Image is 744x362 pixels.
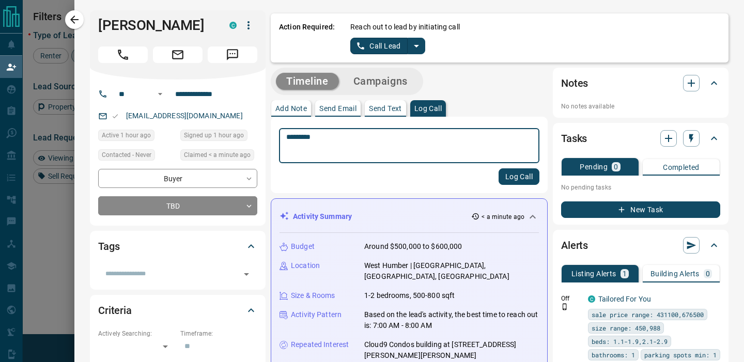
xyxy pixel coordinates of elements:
a: [EMAIL_ADDRESS][DOMAIN_NAME] [126,112,243,120]
p: 1 [623,270,627,277]
h2: Alerts [561,237,588,254]
div: TBD [98,196,257,215]
p: Size & Rooms [291,290,335,301]
div: Mon Sep 15 2025 [180,149,257,164]
svg: Email Valid [112,113,119,120]
span: bathrooms: 1 [592,350,635,360]
div: Activity Summary< a minute ago [280,207,539,226]
p: No notes available [561,102,720,111]
span: Signed up 1 hour ago [184,130,244,140]
div: Buyer [98,169,257,188]
h2: Notes [561,75,588,91]
span: Email [153,46,203,63]
div: condos.ca [229,22,237,29]
h2: Tags [98,238,119,255]
p: Activity Pattern [291,309,342,320]
div: Criteria [98,298,257,323]
h1: [PERSON_NAME] [98,17,214,34]
p: Send Text [369,105,402,112]
div: Alerts [561,233,720,258]
div: Tasks [561,126,720,151]
button: Open [239,267,254,281]
p: Based on the lead's activity, the best time to reach out is: 7:00 AM - 8:00 AM [364,309,539,331]
span: parking spots min: 1 [644,350,717,360]
span: Claimed < a minute ago [184,150,251,160]
p: Reach out to lead by initiating call [350,22,460,33]
p: Add Note [275,105,307,112]
p: Listing Alerts [571,270,616,277]
button: Log Call [499,168,539,185]
span: Call [98,46,148,63]
span: Active 1 hour ago [102,130,151,140]
button: Open [154,88,166,100]
p: No pending tasks [561,180,720,195]
span: sale price range: 431100,676500 [592,309,704,320]
p: Off [561,294,582,303]
h2: Criteria [98,302,132,319]
p: Timeframe: [180,329,257,338]
p: Actively Searching: [98,329,175,338]
p: Action Required: [279,22,335,54]
div: condos.ca [588,295,595,303]
div: Tags [98,234,257,259]
p: Completed [663,164,700,171]
div: Mon Sep 15 2025 [98,130,175,144]
p: Log Call [414,105,442,112]
p: Cloud9 Condos building at [STREET_ADDRESS][PERSON_NAME][PERSON_NAME] [364,339,539,361]
p: Location [291,260,320,271]
p: West Humber | [GEOGRAPHIC_DATA], [GEOGRAPHIC_DATA], [GEOGRAPHIC_DATA] [364,260,539,282]
button: Timeline [276,73,339,90]
h2: Tasks [561,130,587,147]
p: < a minute ago [482,212,524,222]
button: Campaigns [343,73,418,90]
p: Activity Summary [293,211,352,222]
span: size range: 450,988 [592,323,660,333]
div: Notes [561,71,720,96]
span: beds: 1.1-1.9,2.1-2.9 [592,336,668,347]
span: Contacted - Never [102,150,151,160]
p: 0 [614,163,618,170]
a: Tailored For You [598,295,651,303]
p: Pending [580,163,608,170]
p: Repeated Interest [291,339,349,350]
p: Around $500,000 to $600,000 [364,241,462,252]
button: New Task [561,201,720,218]
p: 1-2 bedrooms, 500-800 sqft [364,290,455,301]
p: Building Alerts [650,270,700,277]
span: Message [208,46,257,63]
p: Send Email [319,105,357,112]
p: 0 [706,270,710,277]
svg: Push Notification Only [561,303,568,310]
div: Mon Sep 15 2025 [180,130,257,144]
div: split button [350,38,425,54]
p: Budget [291,241,315,252]
button: Call Lead [350,38,408,54]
